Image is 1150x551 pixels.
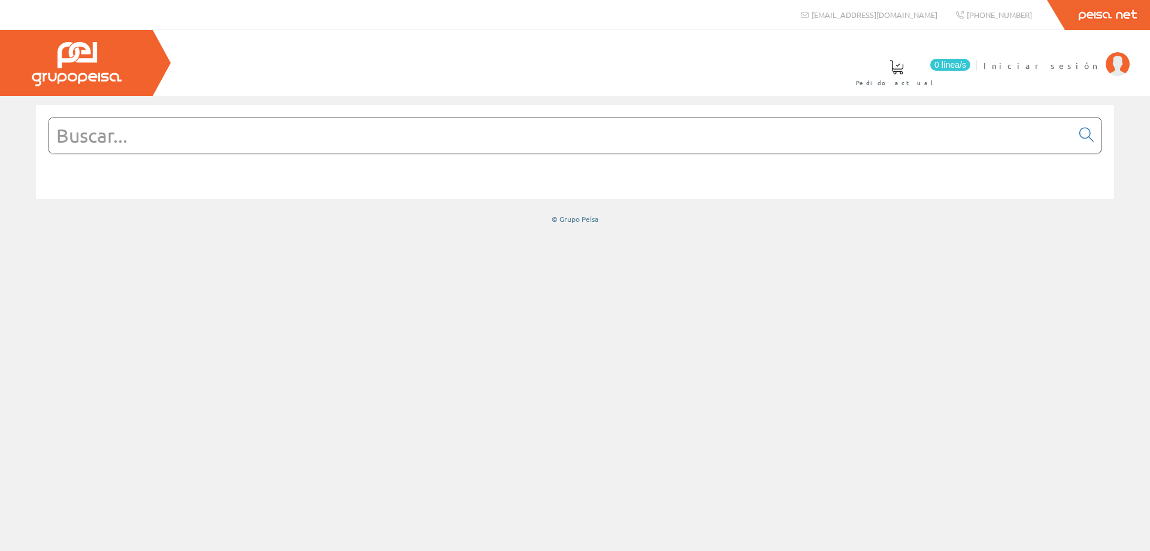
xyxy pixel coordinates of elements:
[967,10,1032,20] span: [PHONE_NUMBER]
[812,10,937,20] span: [EMAIL_ADDRESS][DOMAIN_NAME]
[49,118,1072,153] input: Buscar...
[32,42,122,86] img: Grupo Peisa
[983,50,1130,61] a: Iniciar sesión
[856,77,937,89] span: Pedido actual
[36,214,1114,224] div: © Grupo Peisa
[983,59,1100,71] span: Iniciar sesión
[930,59,970,71] span: 0 línea/s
